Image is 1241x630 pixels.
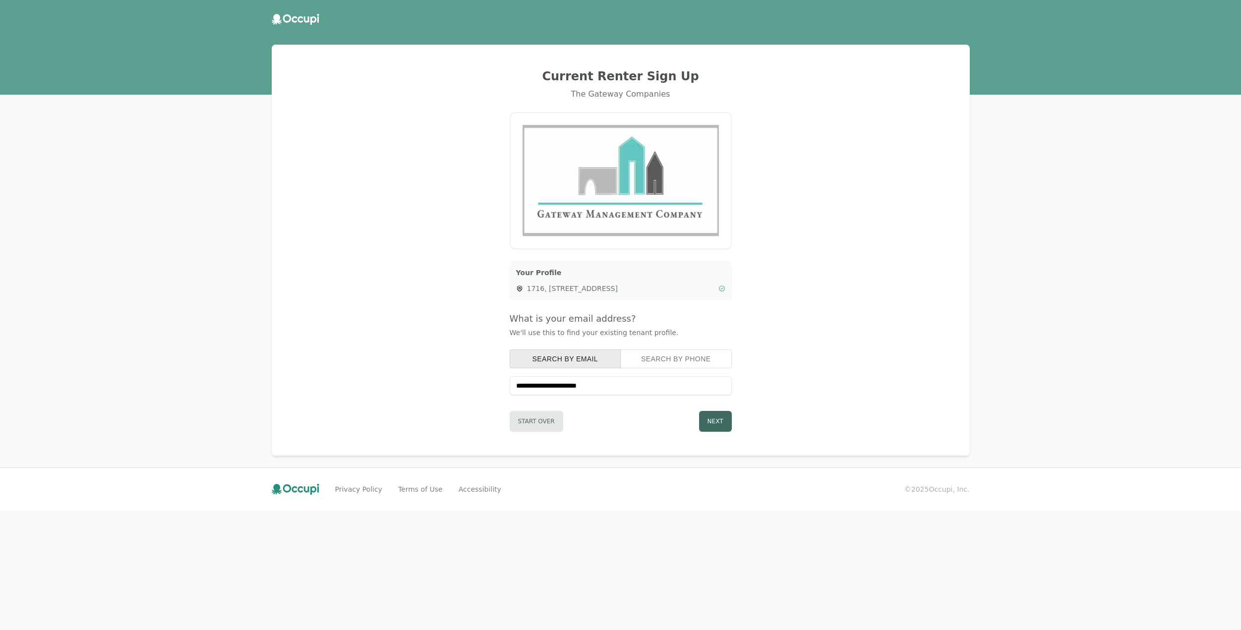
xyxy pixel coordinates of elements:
h4: What is your email address? [510,312,732,326]
h3: Your Profile [516,268,725,278]
h2: Current Renter Sign Up [284,68,958,84]
button: search by email [510,349,621,368]
p: We'll use this to find your existing tenant profile. [510,328,732,338]
button: Next [699,411,732,432]
button: search by phone [620,349,732,368]
a: Terms of Use [398,484,443,494]
button: Start Over [510,411,563,432]
img: Gateway Management [523,125,719,236]
span: 1716, [STREET_ADDRESS] [527,284,714,293]
a: Privacy Policy [335,484,382,494]
div: The Gateway Companies [284,88,958,100]
a: Accessibility [459,484,501,494]
div: Search type [510,349,732,368]
small: © 2025 Occupi, Inc. [904,484,970,494]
